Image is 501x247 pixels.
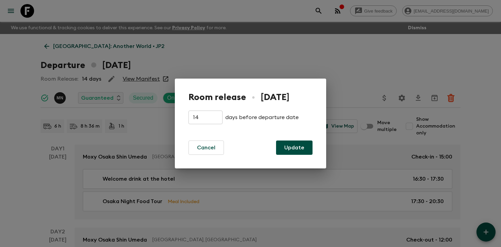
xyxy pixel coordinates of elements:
button: Update [276,141,313,155]
h1: [DATE] [261,92,289,102]
p: days before departure date [225,111,299,121]
input: e.g. 30 [188,111,223,124]
button: Cancel [188,141,224,155]
h1: • [252,92,255,102]
h1: Room release [188,92,246,102]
